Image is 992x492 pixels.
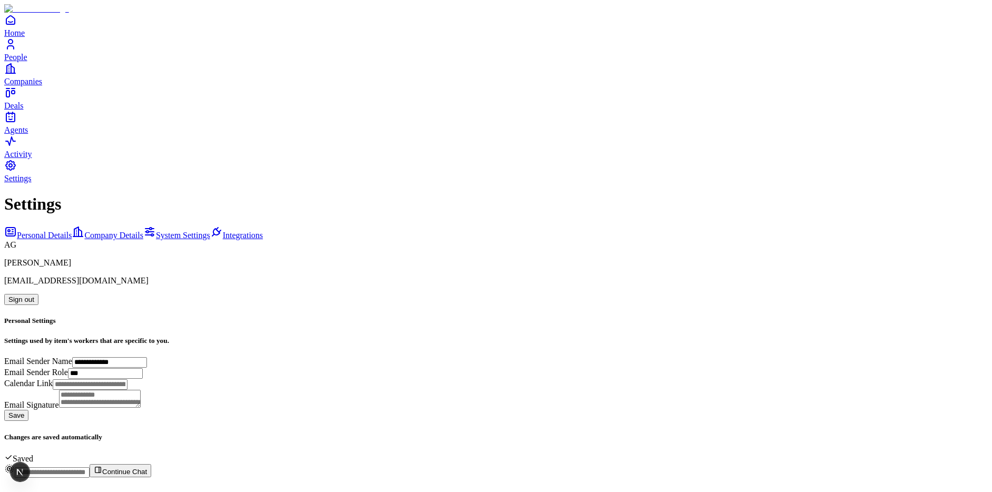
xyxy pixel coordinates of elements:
[210,231,263,240] a: Integrations
[4,14,988,37] a: Home
[102,468,147,476] span: Continue Chat
[4,150,32,159] span: Activity
[4,410,28,421] button: Save
[4,317,988,325] h5: Personal Settings
[72,231,143,240] a: Company Details
[4,101,23,110] span: Deals
[4,276,988,286] p: [EMAIL_ADDRESS][DOMAIN_NAME]
[223,231,263,240] span: Integrations
[4,159,988,183] a: Settings
[4,337,988,345] h5: Settings used by item's workers that are specific to you.
[4,400,59,409] label: Email Signature
[4,258,988,268] p: [PERSON_NAME]
[4,77,42,86] span: Companies
[143,231,210,240] a: System Settings
[4,357,72,366] label: Email Sender Name
[4,38,988,62] a: People
[4,194,988,214] h1: Settings
[4,294,38,305] button: Sign out
[4,62,988,86] a: Companies
[4,240,988,250] div: AG
[90,464,151,477] button: Continue Chat
[84,231,143,240] span: Company Details
[4,174,32,183] span: Settings
[4,111,988,134] a: Agents
[156,231,210,240] span: System Settings
[17,231,72,240] span: Personal Details
[4,464,988,478] div: Continue Chat
[4,453,988,464] div: Saved
[4,28,25,37] span: Home
[4,135,988,159] a: Activity
[4,4,69,14] img: Item Brain Logo
[4,433,988,441] h5: Changes are saved automatically
[4,86,988,110] a: Deals
[4,379,53,388] label: Calendar Link
[4,125,28,134] span: Agents
[4,53,27,62] span: People
[4,231,72,240] a: Personal Details
[4,368,68,377] label: Email Sender Role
